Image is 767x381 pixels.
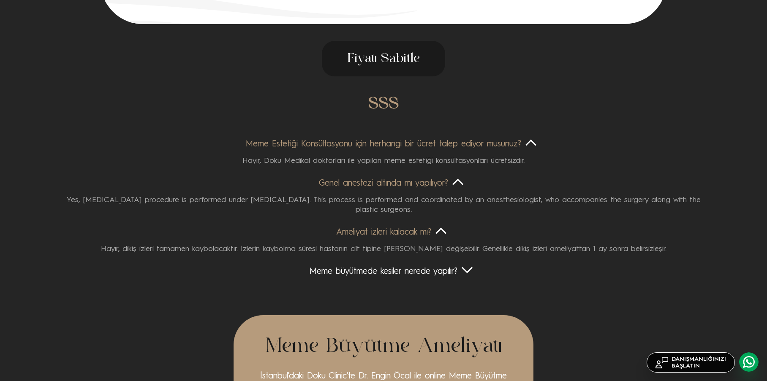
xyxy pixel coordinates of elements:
[250,332,517,362] h2: Meme Büyütme Ameliyatı
[57,150,710,166] div: Hayır, Doku Medikal doktorları ile yapılan meme estetiği konsültasyonları ücretsizdir.
[57,178,710,189] div: Genel anestezi altında mı yapılıyor?
[57,93,710,116] h4: SSS
[57,267,710,277] div: Meme büyütmede kesiler nerede yapılır?
[57,139,710,150] div: Meme Estetiği Konsültasyonu için herhangi bir ücret talep ediyor musunuz?
[57,189,710,215] div: Yes, [MEDICAL_DATA] procedure is performed under [MEDICAL_DATA]. This process is performed and co...
[57,227,710,238] div: Ameliyat izleri kalacak mı?
[322,41,445,76] span: Fiyatı Sabitle
[647,352,735,373] a: DANIŞMANLIĞINIZIBAŞLATIN
[57,238,710,254] div: Hayır, dikiş izleri tamamen kaybolacaktır. İzlerin kaybolma süresi hastanın cilt tipine [PERSON_N...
